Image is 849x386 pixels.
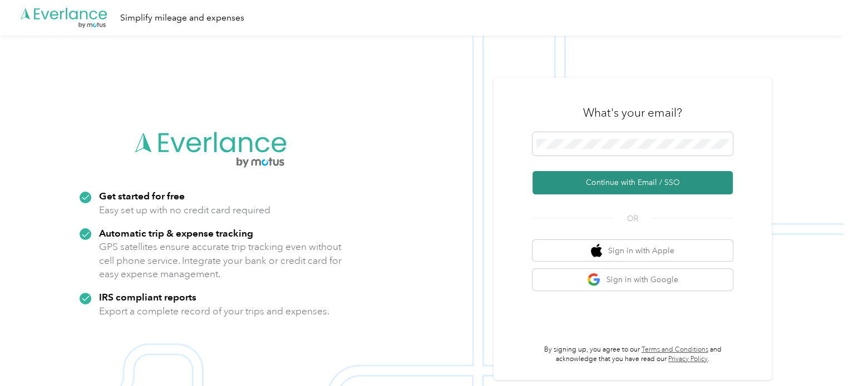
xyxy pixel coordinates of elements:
button: apple logoSign in with Apple [532,240,733,262]
strong: Get started for free [99,190,185,202]
span: OR [613,213,652,224]
h3: What's your email? [583,105,682,121]
img: apple logo [591,244,602,258]
img: google logo [587,273,601,287]
div: Simplify mileage and expenses [120,11,244,25]
strong: Automatic trip & expense tracking [99,227,253,239]
button: Continue with Email / SSO [532,171,733,194]
p: Export a complete record of your trips and expenses. [99,304,329,318]
a: Privacy Policy [668,355,708,363]
a: Terms and Conditions [641,345,708,354]
p: Easy set up with no credit card required [99,203,270,217]
p: GPS satellites ensure accurate trip tracking even without cell phone service. Integrate your bank... [99,240,342,281]
strong: IRS compliant reports [99,291,196,303]
p: By signing up, you agree to our and acknowledge that you have read our . [532,345,733,364]
button: google logoSign in with Google [532,269,733,290]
